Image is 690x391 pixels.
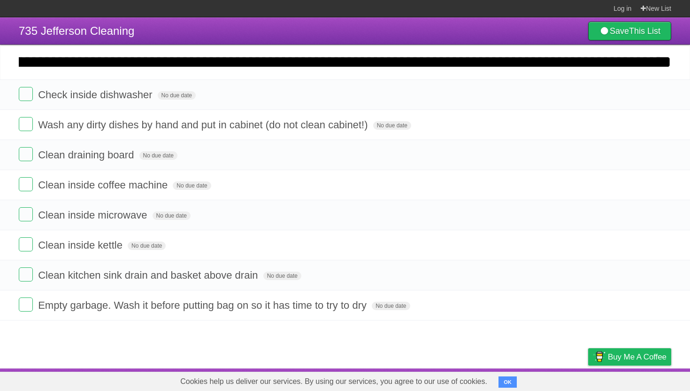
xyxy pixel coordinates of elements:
[153,211,191,220] span: No due date
[588,348,671,366] a: Buy me a coffee
[38,149,136,161] span: Clean draining board
[19,207,33,221] label: Done
[588,22,671,40] a: SaveThis List
[139,151,177,160] span: No due date
[38,89,154,101] span: Check inside dishwasher
[19,147,33,161] label: Done
[19,237,33,251] label: Done
[372,302,410,310] span: No due date
[38,299,369,311] span: Empty garbage. Wash it before putting bag on so it has time to try to dry
[173,181,211,190] span: No due date
[38,239,125,251] span: Clean inside kettle
[544,371,565,389] a: Terms
[171,372,497,391] span: Cookies help us deliver our services. By using our services, you agree to our use of cookies.
[612,371,671,389] a: Suggest a feature
[38,269,260,281] span: Clean kitchen sink drain and basket above drain
[576,371,600,389] a: Privacy
[38,179,170,191] span: Clean inside coffee machine
[19,297,33,312] label: Done
[629,26,660,36] b: This List
[38,119,370,131] span: Wash any dirty dishes by hand and put in cabinet (do not clean cabinet!)
[19,267,33,282] label: Done
[19,177,33,191] label: Done
[498,376,517,388] button: OK
[263,272,301,280] span: No due date
[593,349,606,365] img: Buy me a coffee
[158,91,196,100] span: No due date
[19,24,134,37] span: 735 Jefferson Cleaning
[494,371,532,389] a: Developers
[19,117,33,131] label: Done
[463,371,483,389] a: About
[19,87,33,101] label: Done
[373,121,411,130] span: No due date
[608,349,667,365] span: Buy me a coffee
[128,242,166,250] span: No due date
[38,209,149,221] span: Clean inside microwave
